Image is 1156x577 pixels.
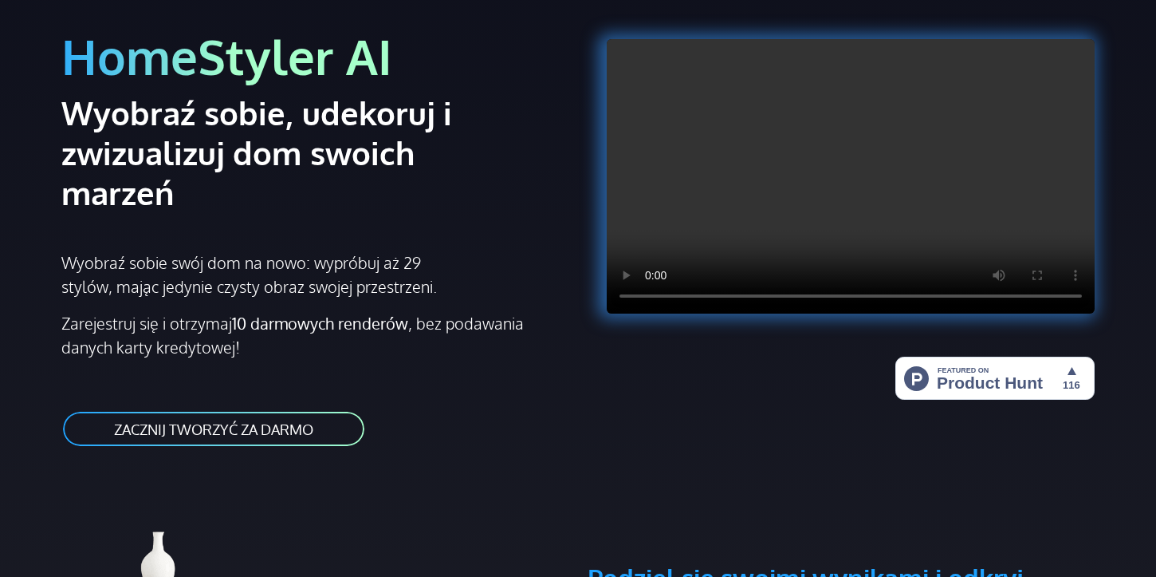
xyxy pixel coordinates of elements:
font: 10 darmowych renderów [232,313,408,334]
font: ZACZNIJ TWORZYĆ ZA DARMO [114,421,313,438]
font: HomeStyler AI [61,26,392,86]
font: Wyobraź sobie swój dom na nowo: wypróbuj aż 29 stylów, mając jedynie czysty obraz swojej przestrz... [61,252,437,297]
font: Zarejestruj się i otrzymaj [61,313,232,334]
img: HomeStyler AI – Łatwe projektowanie wnętrz: jednym kliknięciem do wymarzonego domu | Product Hunt [895,357,1095,400]
a: ZACZNIJ TWORZYĆ ZA DARMO [61,410,366,448]
font: Wyobraź sobie, udekoruj i zwizualizuj dom swoich marzeń [61,93,452,212]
